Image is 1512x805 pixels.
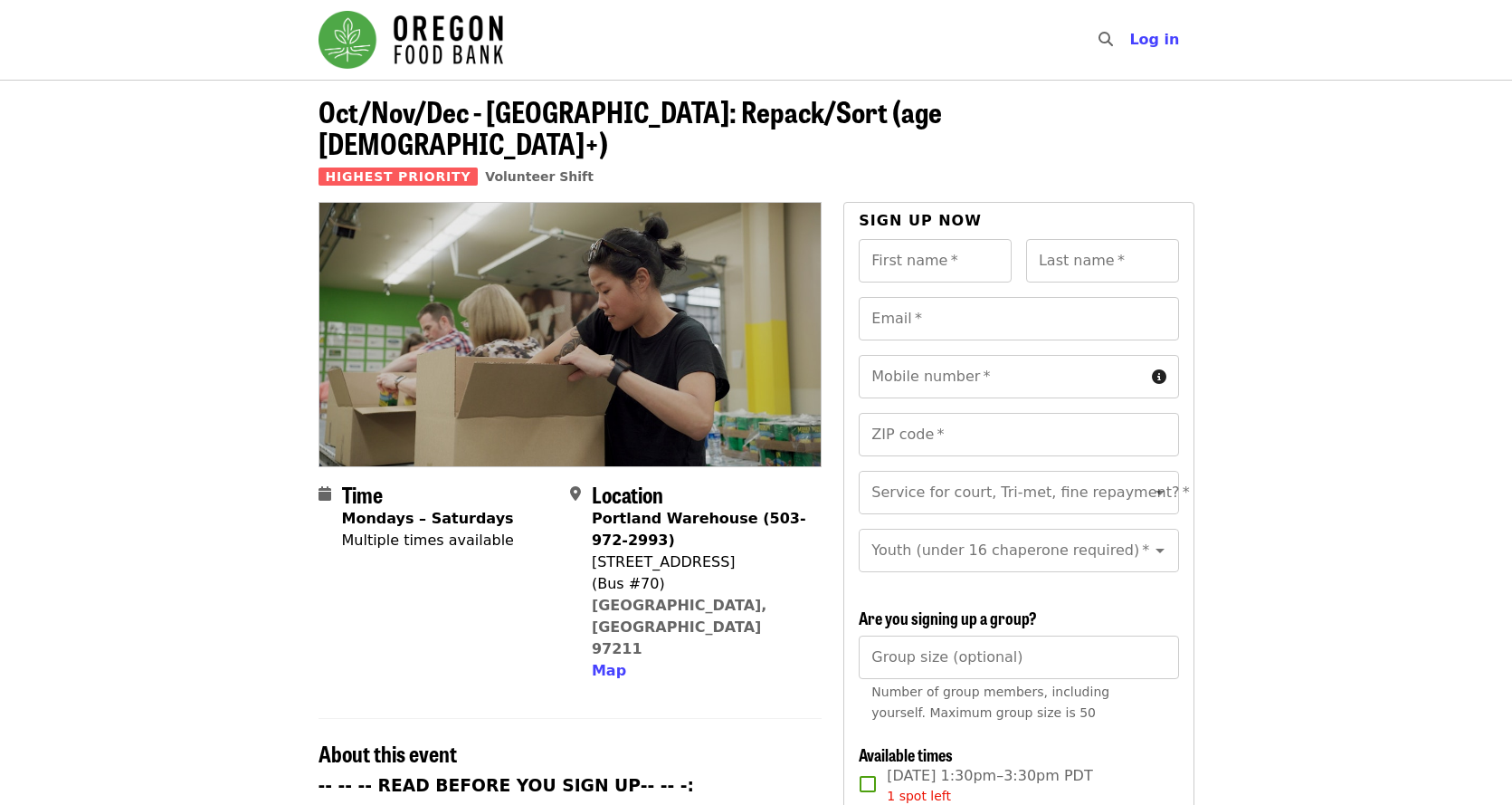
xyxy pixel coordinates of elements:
a: Volunteer Shift [485,169,594,184]
button: Map [592,660,626,682]
input: ZIP code [859,413,1178,456]
a: [GEOGRAPHIC_DATA], [GEOGRAPHIC_DATA] 97211 [592,597,767,657]
span: Highest Priority [319,168,479,186]
span: Are you signing up a group? [859,606,1037,629]
span: Sign up now [859,212,982,229]
strong: Mondays – Saturdays [342,510,514,527]
span: Location [592,478,663,510]
div: [STREET_ADDRESS] [592,551,807,573]
input: Search [1124,18,1138,62]
span: Number of group members, including yourself. Maximum group size is 50 [871,685,1109,720]
button: Open [1147,480,1173,505]
div: Multiple times available [342,530,514,551]
span: About this event [319,737,457,769]
button: Log in [1115,22,1193,58]
img: Oregon Food Bank - Home [319,11,503,69]
strong: -- -- -- READ BEFORE YOU SIGN UP-- -- -: [319,776,695,795]
i: search icon [1098,31,1113,48]
button: Open [1147,538,1173,563]
input: [object Object] [859,636,1178,679]
span: Time [342,478,383,510]
span: 1 spot left [887,789,951,803]
strong: Portland Warehouse (503-972-2993) [592,510,806,549]
input: First name [859,239,1012,283]
input: Email [859,297,1178,340]
span: Oct/Nov/Dec - [GEOGRAPHIC_DATA]: Repack/Sort (age [DEMOGRAPHIC_DATA]+) [319,90,942,164]
span: Map [592,662,626,679]
input: Mobile number [859,355,1144,398]
img: Oct/Nov/Dec - Portland: Repack/Sort (age 8+) organized by Oregon Food Bank [319,203,822,465]
input: Last name [1026,239,1179,283]
span: Available times [859,743,953,766]
div: (Bus #70) [592,573,807,595]
i: map-marker-alt icon [570,485,581,503]
span: Log in [1129,31,1179,48]
i: circle-info icon [1152,369,1166,386]
i: calendar icon [319,485,331,503]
